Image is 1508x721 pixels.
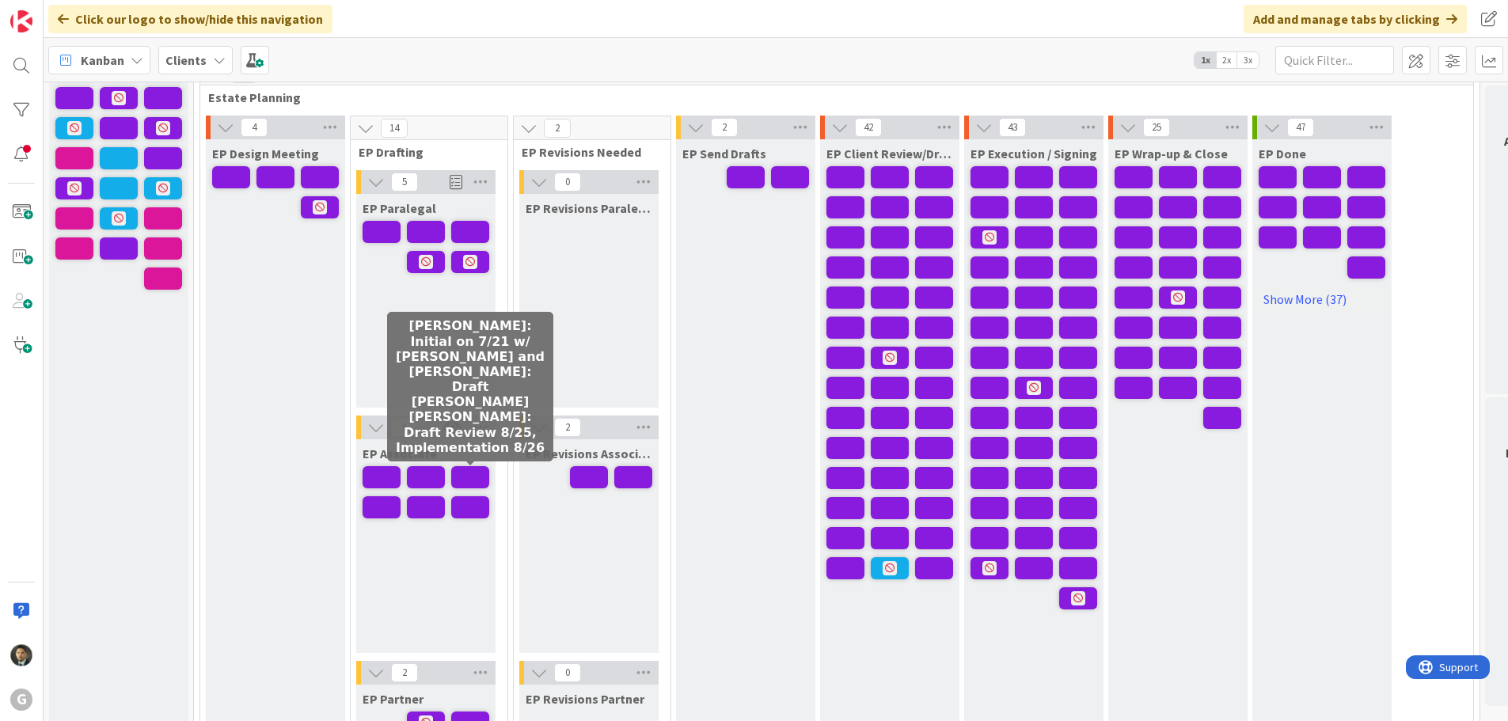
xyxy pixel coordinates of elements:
span: EP Revisions Partner [526,691,644,707]
span: 5 [391,173,418,192]
span: EP Revisions Associate [526,446,652,461]
span: EP Wrap-up & Close [1115,146,1228,161]
h5: [PERSON_NAME]: Initial on 7/21 w/ [PERSON_NAME] and [PERSON_NAME]: Draft [PERSON_NAME] [PERSON_NA... [393,318,547,455]
span: 43 [999,118,1026,137]
span: 2 [554,418,581,437]
span: EP Associate [363,446,437,461]
span: 25 [1143,118,1170,137]
b: Clients [165,52,207,68]
span: EP Drafting [359,144,488,160]
span: EP Design Meeting [212,146,319,161]
span: 0 [554,173,581,192]
span: 2 [391,663,418,682]
span: 42 [855,118,882,137]
span: EP Partner [363,691,424,707]
img: Visit kanbanzone.com [10,10,32,32]
div: Add and manage tabs by clicking [1244,5,1467,33]
span: 2 [711,118,738,137]
span: 4 [241,118,268,137]
span: Support [33,2,72,21]
span: 3x [1237,52,1259,68]
span: 2x [1216,52,1237,68]
span: EP Paralegal [363,200,436,216]
img: CG [10,644,32,666]
span: EP Revisions Needed [522,144,651,160]
span: EP Done [1259,146,1306,161]
span: EP Revisions Paralegal [526,200,652,216]
span: 1x [1195,52,1216,68]
span: Kanban [81,51,124,70]
div: Click our logo to show/hide this navigation [48,5,332,33]
span: EP Execution / Signing [971,146,1097,161]
span: 47 [1287,118,1314,137]
div: G [10,689,32,711]
span: 2 [544,119,571,138]
span: EP Client Review/Draft Review Meeting [826,146,953,161]
span: Estate Planning [208,89,1453,105]
span: EP Send Drafts [682,146,766,161]
span: 0 [554,663,581,682]
input: Quick Filter... [1275,46,1394,74]
span: 14 [381,119,408,138]
a: Show More (37) [1259,287,1385,312]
